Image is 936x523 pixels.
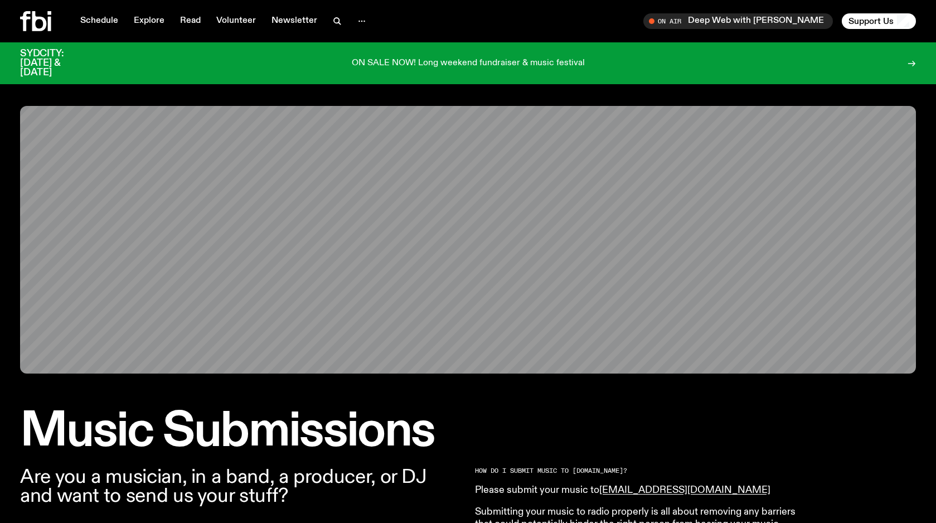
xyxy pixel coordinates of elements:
[20,468,462,506] p: Are you a musician, in a band, a producer, or DJ and want to send us your stuff?
[74,13,125,29] a: Schedule
[842,13,916,29] button: Support Us
[173,13,207,29] a: Read
[643,13,833,29] button: On AirDeep Web with [PERSON_NAME]
[20,409,916,454] h1: Music Submissions
[210,13,263,29] a: Volunteer
[265,13,324,29] a: Newsletter
[20,49,91,78] h3: SYDCITY: [DATE] & [DATE]
[127,13,171,29] a: Explore
[599,485,770,495] a: [EMAIL_ADDRESS][DOMAIN_NAME]
[475,485,796,497] p: Please submit your music to
[352,59,585,69] p: ON SALE NOW! Long weekend fundraiser & music festival
[848,16,894,26] span: Support Us
[475,468,796,474] h2: HOW DO I SUBMIT MUSIC TO [DOMAIN_NAME]?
